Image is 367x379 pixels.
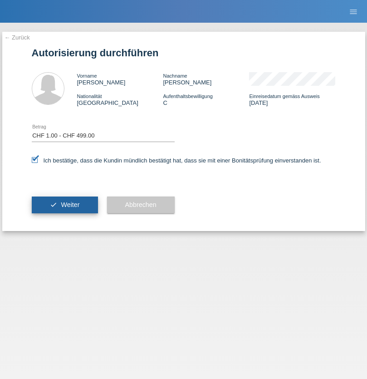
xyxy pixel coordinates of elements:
[32,197,98,214] button: check Weiter
[32,47,336,59] h1: Autorisierung durchführen
[249,94,319,99] span: Einreisedatum gemäss Ausweis
[163,73,187,79] span: Nachname
[5,34,30,41] a: ← Zurück
[50,201,57,208] i: check
[77,94,102,99] span: Nationalität
[107,197,175,214] button: Abbrechen
[349,7,358,16] i: menu
[32,157,321,164] label: Ich bestätige, dass die Kundin mündlich bestätigt hat, dass sie mit einer Bonitätsprüfung einvers...
[77,73,97,79] span: Vorname
[163,93,249,106] div: C
[77,72,163,86] div: [PERSON_NAME]
[163,72,249,86] div: [PERSON_NAME]
[344,9,362,14] a: menu
[249,93,335,106] div: [DATE]
[61,201,79,208] span: Weiter
[163,94,212,99] span: Aufenthaltsbewilligung
[77,93,163,106] div: [GEOGRAPHIC_DATA]
[125,201,157,208] span: Abbrechen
